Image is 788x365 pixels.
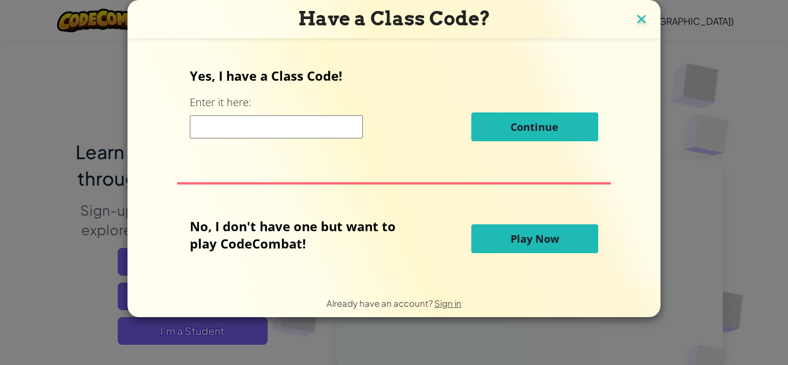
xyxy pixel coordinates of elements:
[634,12,649,29] img: close icon
[190,95,251,110] label: Enter it here:
[327,298,434,308] span: Already have an account?
[434,298,461,308] a: Sign in
[190,217,413,252] p: No, I don't have one but want to play CodeCombat!
[471,224,598,253] button: Play Now
[511,232,559,246] span: Play Now
[298,7,490,30] span: Have a Class Code?
[190,67,598,84] p: Yes, I have a Class Code!
[511,120,558,134] span: Continue
[471,112,598,141] button: Continue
